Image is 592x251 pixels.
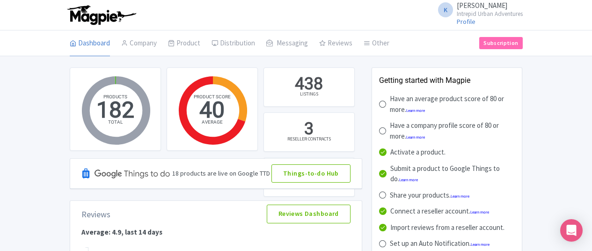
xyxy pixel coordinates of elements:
[470,210,489,214] a: Learn more
[121,30,157,57] a: Company
[399,178,418,182] a: Learn more
[379,75,515,86] div: Getting started with Magpie
[287,135,331,142] div: RESELLER CONTRACTS
[479,37,522,49] a: Subscription
[74,227,358,238] p: Average: 4.9, last 14 days
[172,169,270,178] div: 18 products are live on Google TTD
[81,159,171,189] img: Google TTD
[266,30,308,57] a: Messaging
[271,164,351,183] a: Things-to-do Hub
[364,30,389,57] a: Other
[319,30,352,57] a: Reviews
[263,157,355,197] a: 0 PRODUCTS SHARED
[457,17,475,26] a: Profile
[457,11,523,17] small: Intrepid Urban Adventures
[432,2,523,17] a: K [PERSON_NAME] Intrepid Urban Adventures
[560,219,583,242] div: Open Intercom Messenger
[406,135,425,140] a: Learn more
[212,30,255,57] a: Distribution
[168,30,200,57] a: Product
[81,208,110,221] div: Reviews
[406,109,425,113] a: Learn more
[451,194,469,199] a: Learn more
[70,30,110,57] a: Dashboard
[390,163,515,185] div: Submit a product to Google Things to do.
[390,120,515,141] div: Have a company profile score of 80 or more.
[390,206,489,217] div: Connect a reseller account.
[390,238,490,249] div: Set up an Auto Notification.
[295,73,323,96] div: 438
[263,112,355,152] a: 3 RESELLER CONTRACTS
[390,190,469,201] div: Share your products.
[300,90,318,97] div: LISTINGS
[390,147,446,158] div: Activate a product.
[471,243,490,247] a: Learn more
[65,5,138,25] img: logo-ab69f6fb50320c5b225c76a69d11143b.png
[263,67,355,107] a: 438 LISTINGS
[438,2,453,17] span: K
[457,1,507,10] span: [PERSON_NAME]
[267,205,351,223] a: Reviews Dashboard
[304,118,314,141] div: 3
[390,94,515,115] div: Have an average product score of 80 or more.
[390,222,504,233] div: Import reviews from a reseller account.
